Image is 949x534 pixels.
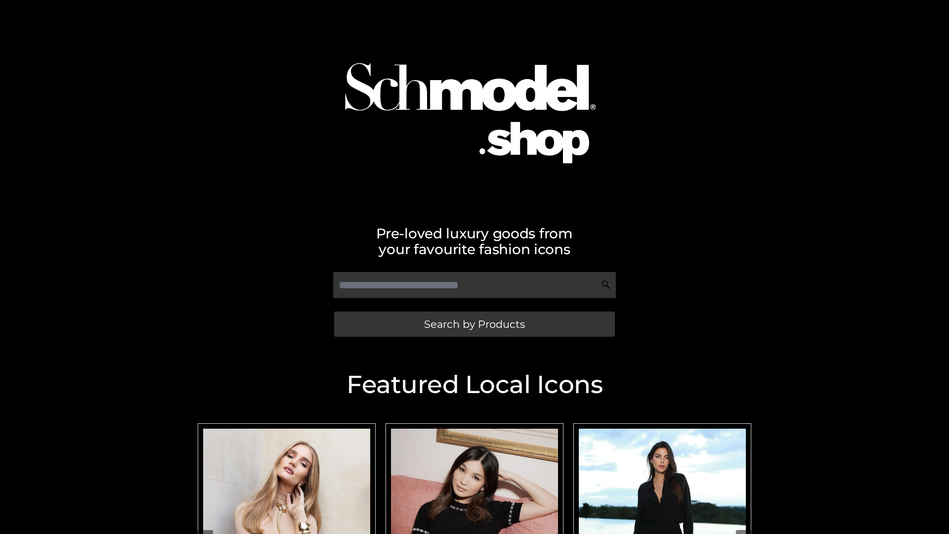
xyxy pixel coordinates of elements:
h2: Pre-loved luxury goods from your favourite fashion icons [193,225,756,257]
img: Search Icon [601,280,611,290]
h2: Featured Local Icons​ [193,372,756,397]
span: Search by Products [424,319,525,329]
a: Search by Products [334,311,615,337]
